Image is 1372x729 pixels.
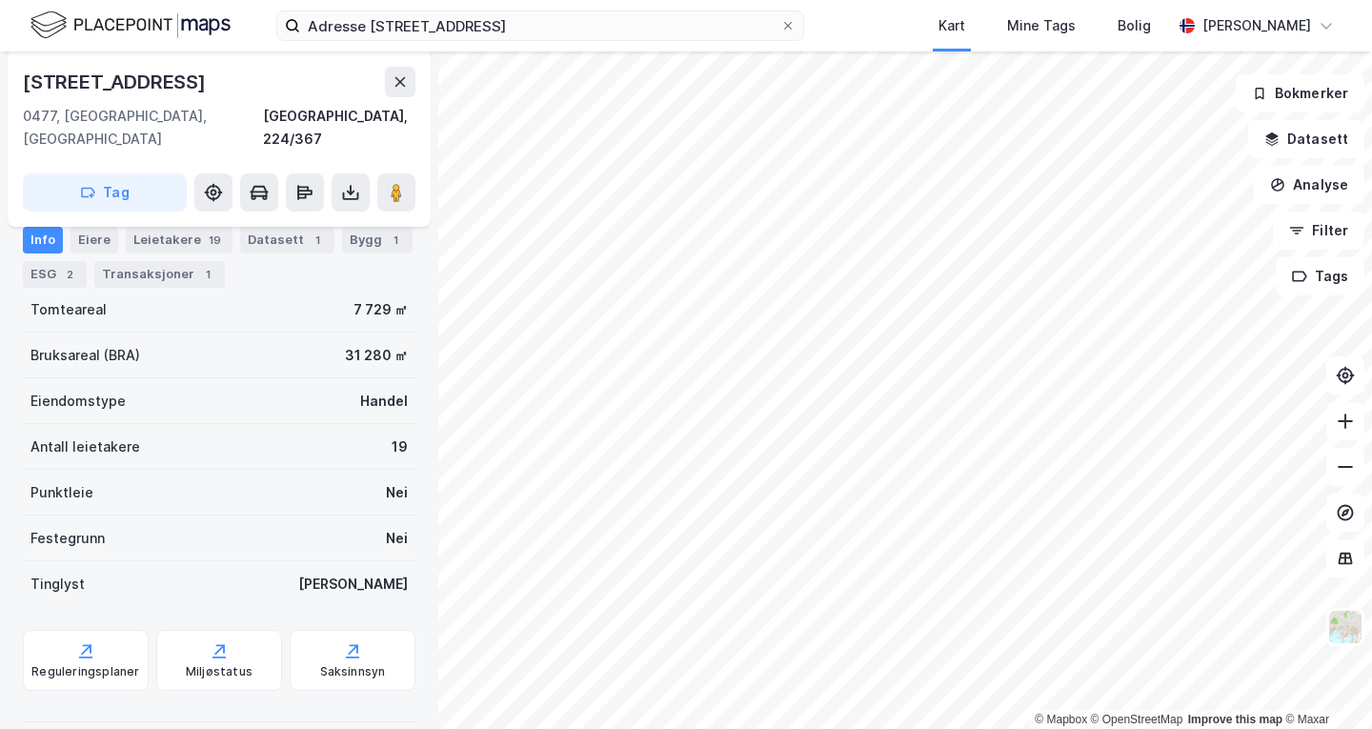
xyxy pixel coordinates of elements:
[1254,166,1364,204] button: Analyse
[30,344,140,367] div: Bruksareal (BRA)
[30,390,126,413] div: Eiendomstype
[386,231,405,250] div: 1
[240,227,334,253] div: Datasett
[360,390,408,413] div: Handel
[30,481,93,504] div: Punktleie
[23,227,63,253] div: Info
[30,298,107,321] div: Tomteareal
[31,664,139,679] div: Reguleringsplaner
[1202,14,1311,37] div: [PERSON_NAME]
[23,67,210,97] div: [STREET_ADDRESS]
[1273,212,1364,250] button: Filter
[1236,74,1364,112] button: Bokmerker
[938,14,965,37] div: Kart
[386,481,408,504] div: Nei
[345,344,408,367] div: 31 280 ㎡
[298,573,408,596] div: [PERSON_NAME]
[126,227,232,253] div: Leietakere
[353,298,408,321] div: 7 729 ㎡
[23,105,263,151] div: 0477, [GEOGRAPHIC_DATA], [GEOGRAPHIC_DATA]
[386,527,408,550] div: Nei
[30,527,105,550] div: Festegrunn
[1188,713,1282,726] a: Improve this map
[23,173,187,212] button: Tag
[300,11,780,40] input: Søk på adresse, matrikkel, gårdeiere, leietakere eller personer
[186,664,252,679] div: Miljøstatus
[1035,713,1087,726] a: Mapbox
[320,664,386,679] div: Saksinnsyn
[30,573,85,596] div: Tinglyst
[263,105,415,151] div: [GEOGRAPHIC_DATA], 224/367
[1007,14,1076,37] div: Mine Tags
[1277,638,1372,729] div: Kontrollprogram for chat
[71,227,118,253] div: Eiere
[198,265,217,284] div: 1
[342,227,413,253] div: Bygg
[1118,14,1151,37] div: Bolig
[1277,638,1372,729] iframe: Chat Widget
[30,9,231,42] img: logo.f888ab2527a4732fd821a326f86c7f29.svg
[392,435,408,458] div: 19
[23,261,87,288] div: ESG
[1276,257,1364,295] button: Tags
[60,265,79,284] div: 2
[94,261,225,288] div: Transaksjoner
[205,231,225,250] div: 19
[1327,609,1363,645] img: Z
[1248,120,1364,158] button: Datasett
[1091,713,1183,726] a: OpenStreetMap
[308,231,327,250] div: 1
[30,435,140,458] div: Antall leietakere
